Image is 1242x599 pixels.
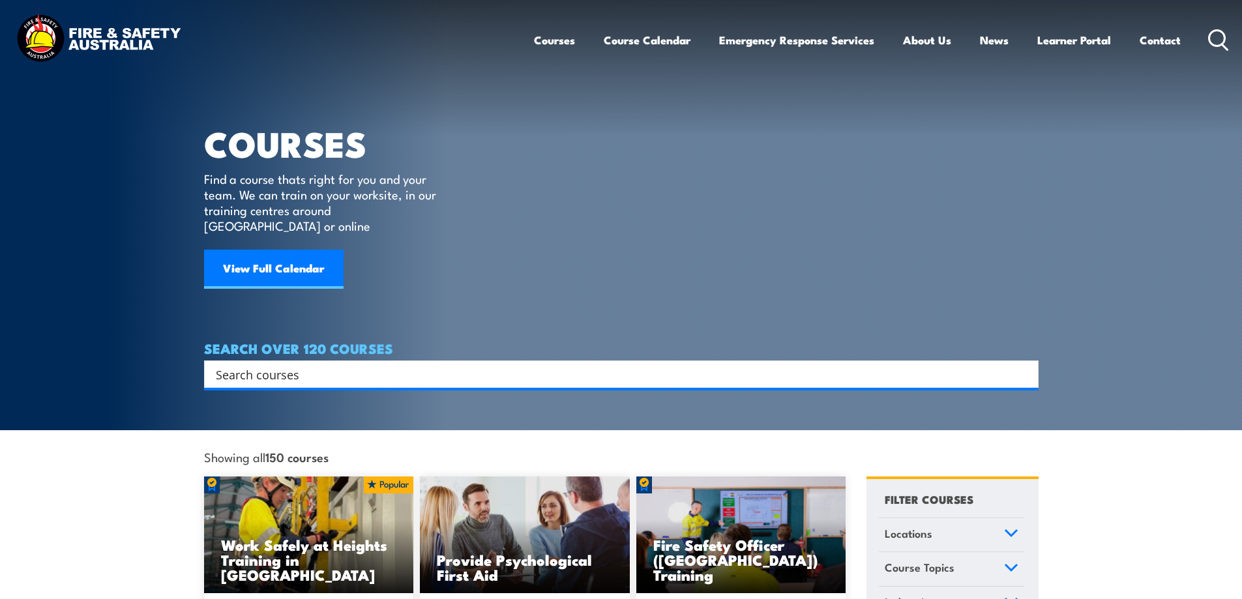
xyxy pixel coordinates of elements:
h1: COURSES [204,128,455,158]
input: Search input [216,364,1010,384]
p: Find a course thats right for you and your team. We can train on your worksite, in our training c... [204,171,442,233]
span: Locations [885,525,932,542]
a: Courses [534,23,575,57]
img: Mental Health First Aid Training Course from Fire & Safety Australia [420,476,630,594]
a: View Full Calendar [204,250,344,289]
a: Course Calendar [604,23,690,57]
a: Fire Safety Officer ([GEOGRAPHIC_DATA]) Training [636,476,846,594]
h3: Fire Safety Officer ([GEOGRAPHIC_DATA]) Training [653,537,829,582]
a: News [980,23,1009,57]
a: Locations [879,518,1024,552]
a: Course Topics [879,552,1024,586]
h3: Provide Psychological First Aid [437,552,613,582]
span: Showing all [204,450,329,463]
span: Course Topics [885,559,954,576]
button: Search magnifier button [1016,365,1034,383]
img: Work Safely at Heights Training (1) [204,476,414,594]
a: Emergency Response Services [719,23,874,57]
h4: FILTER COURSES [885,490,973,508]
a: Provide Psychological First Aid [420,476,630,594]
img: Fire Safety Advisor [636,476,846,594]
strong: 150 courses [265,448,329,465]
a: Work Safely at Heights Training in [GEOGRAPHIC_DATA] [204,476,414,594]
a: Learner Portal [1037,23,1111,57]
a: Contact [1140,23,1181,57]
h3: Work Safely at Heights Training in [GEOGRAPHIC_DATA] [221,537,397,582]
form: Search form [218,365,1013,383]
a: About Us [903,23,951,57]
h4: SEARCH OVER 120 COURSES [204,341,1039,355]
